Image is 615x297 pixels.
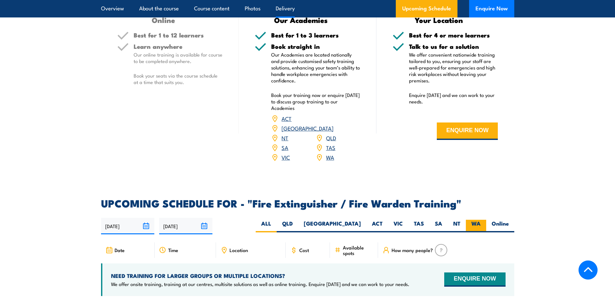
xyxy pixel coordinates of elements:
span: Cost [299,247,309,253]
label: QLD [277,220,298,232]
label: VIC [388,220,408,232]
p: We offer convenient nationwide training tailored to you, ensuring your staff are well-prepared fo... [409,51,498,84]
h3: Your Location [393,16,485,24]
label: NT [448,220,466,232]
h5: Talk to us for a solution [409,43,498,49]
input: From date [101,218,154,234]
a: WA [326,153,334,161]
h3: Our Academies [255,16,347,24]
span: Available spots [343,245,374,256]
a: VIC [282,153,290,161]
a: [GEOGRAPHIC_DATA] [282,124,333,132]
p: Enquire [DATE] and we can work to your needs. [409,92,498,105]
h5: Book straight in [271,43,360,49]
label: SA [429,220,448,232]
h5: Best for 4 or more learners [409,32,498,38]
p: Our Academies are located nationally and provide customised safety training solutions, enhancing ... [271,51,360,84]
a: TAS [326,143,335,151]
span: Time [168,247,178,253]
h5: Best for 1 to 3 learners [271,32,360,38]
label: Online [486,220,514,232]
h5: Learn anywhere [134,43,223,49]
p: Book your training now or enquire [DATE] to discuss group training to our Academies [271,92,360,111]
label: ACT [366,220,388,232]
input: To date [159,218,212,234]
h2: UPCOMING SCHEDULE FOR - "Fire Extinguisher / Fire Warden Training" [101,198,514,207]
label: TAS [408,220,429,232]
label: [GEOGRAPHIC_DATA] [298,220,366,232]
h5: Best for 1 to 12 learners [134,32,223,38]
label: ALL [256,220,277,232]
span: Date [115,247,125,253]
button: ENQUIRE NOW [437,122,498,140]
p: Book your seats via the course schedule at a time that suits you. [134,72,223,85]
a: NT [282,134,288,142]
span: How many people? [392,247,433,253]
span: Location [230,247,248,253]
a: ACT [282,114,292,122]
button: ENQUIRE NOW [444,272,505,287]
p: Our online training is available for course to be completed anywhere. [134,51,223,64]
h4: NEED TRAINING FOR LARGER GROUPS OR MULTIPLE LOCATIONS? [111,272,409,279]
p: We offer onsite training, training at our centres, multisite solutions as well as online training... [111,281,409,287]
a: QLD [326,134,336,142]
label: WA [466,220,486,232]
a: SA [282,143,288,151]
h3: Online [117,16,210,24]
